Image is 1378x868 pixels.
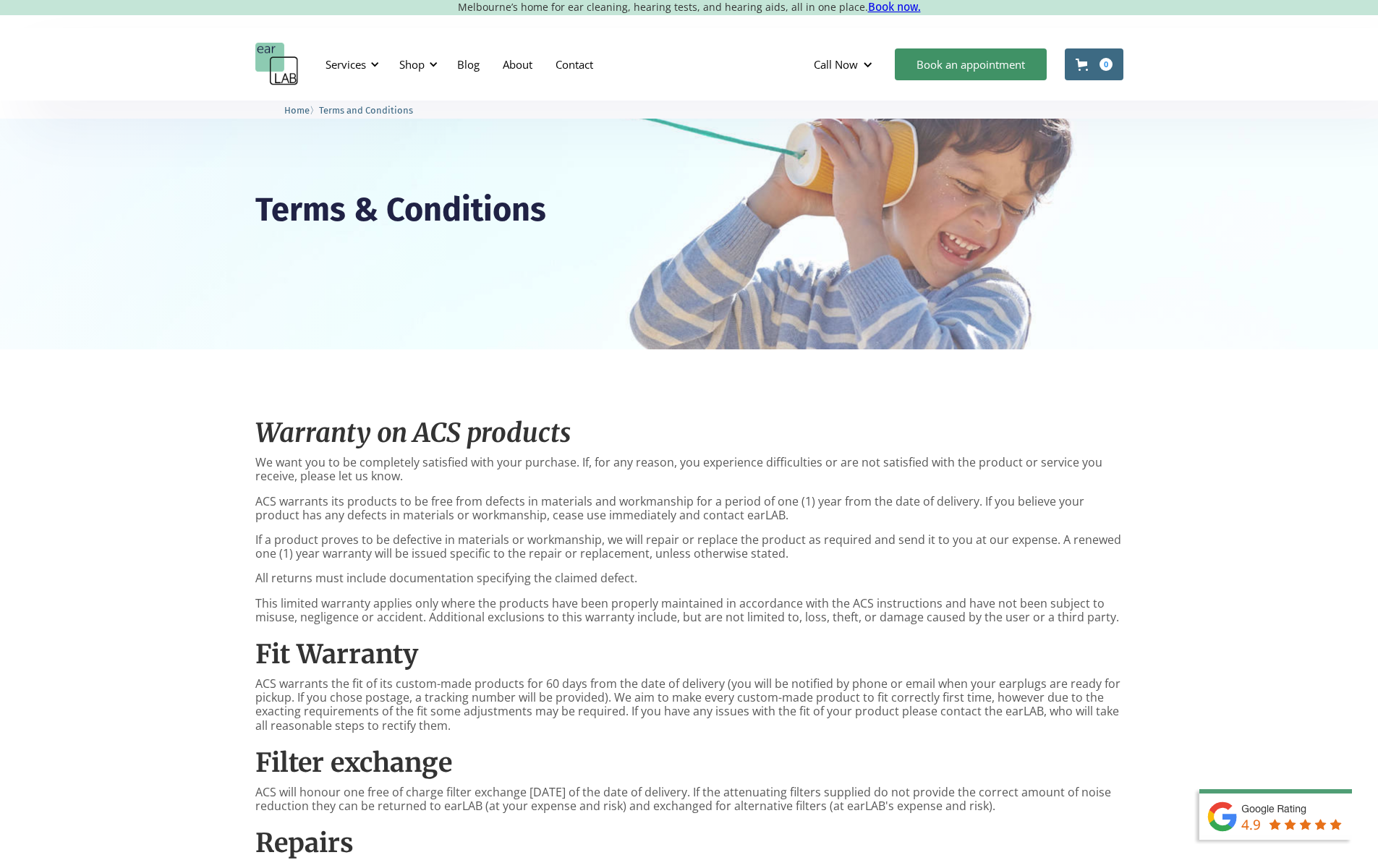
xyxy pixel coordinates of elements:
[284,103,319,118] li: 〉
[255,533,1123,561] p: If a product proves to be defective in materials or workmanship, we will repair or replace the pr...
[255,571,1123,585] p: All returns must include documentation specifying the claimed defect.
[895,48,1047,80] a: Book an appointment
[255,747,1123,778] h2: Filter exchange
[255,194,546,226] h1: Terms & Conditions
[319,105,413,116] span: Terms and Conditions
[326,57,366,72] div: Services
[814,57,858,72] div: Call Now
[255,597,1123,624] p: This limited warranty applies only where the products have been properly maintained in accordance...
[255,456,1123,483] p: We want you to be completely satisfied with your purchase. If, for any reason, you experience dif...
[544,43,605,85] a: Contact
[255,639,1123,670] h2: Fit Warranty
[1100,58,1113,71] div: 0
[284,103,310,116] a: Home
[284,105,310,116] span: Home
[255,417,571,449] em: Warranty on ACS products
[255,786,1123,813] p: ACS will honour one free of charge filter exchange [DATE] of the date of delivery. If the attenua...
[399,57,425,72] div: Shop
[1065,48,1123,80] a: Open cart
[255,827,1123,859] h2: Repairs
[446,43,491,85] a: Blog
[491,43,544,85] a: About
[255,495,1123,522] p: ACS warrants its products to be free from defects in materials and workmanship for a period of on...
[255,677,1123,733] p: ACS warrants the fit of its custom-made products for 60 days from the date of delivery (you will ...
[319,103,413,116] a: Terms and Conditions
